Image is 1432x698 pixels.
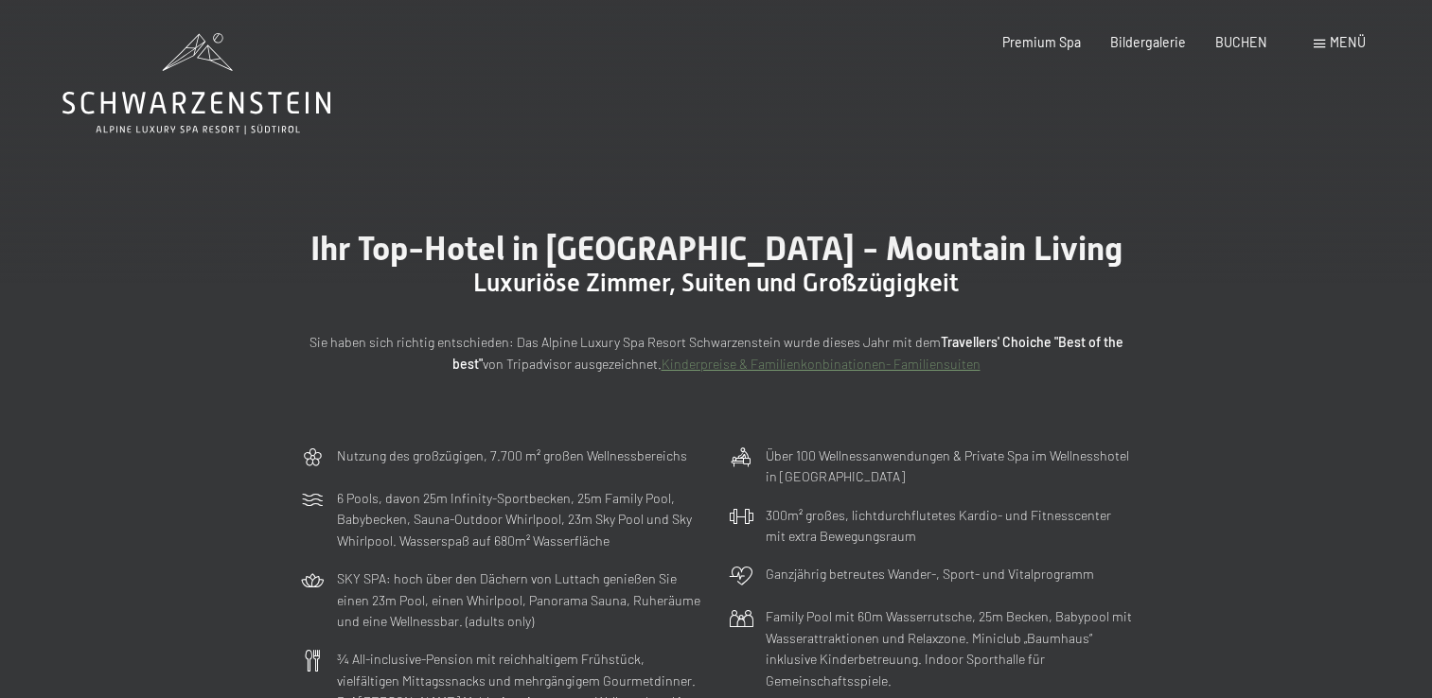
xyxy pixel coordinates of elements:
a: Premium Spa [1002,34,1081,50]
a: Kinderpreise & Familienkonbinationen- Familiensuiten [662,356,981,372]
p: Sie haben sich richtig entschieden: Das Alpine Luxury Spa Resort Schwarzenstein wurde dieses Jahr... [300,332,1133,375]
span: Luxuriöse Zimmer, Suiten und Großzügigkeit [473,269,959,297]
span: Menü [1330,34,1366,50]
a: BUCHEN [1215,34,1267,50]
p: Family Pool mit 60m Wasserrutsche, 25m Becken, Babypool mit Wasserattraktionen und Relaxzone. Min... [766,606,1133,691]
p: Ganzjährig betreutes Wander-, Sport- und Vitalprogramm [766,564,1094,585]
span: Ihr Top-Hotel in [GEOGRAPHIC_DATA] - Mountain Living [310,229,1123,268]
p: SKY SPA: hoch über den Dächern von Luttach genießen Sie einen 23m Pool, einen Whirlpool, Panorama... [337,568,704,633]
p: Nutzung des großzügigen, 7.700 m² großen Wellnessbereichs [337,445,687,467]
a: Bildergalerie [1110,34,1186,50]
strong: Travellers' Choiche "Best of the best" [452,334,1123,372]
p: 300m² großes, lichtdurchflutetes Kardio- und Fitnesscenter mit extra Bewegungsraum [766,505,1133,548]
p: Über 100 Wellnessanwendungen & Private Spa im Wellnesshotel in [GEOGRAPHIC_DATA] [766,445,1133,488]
p: 6 Pools, davon 25m Infinity-Sportbecken, 25m Family Pool, Babybecken, Sauna-Outdoor Whirlpool, 23... [337,488,704,552]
